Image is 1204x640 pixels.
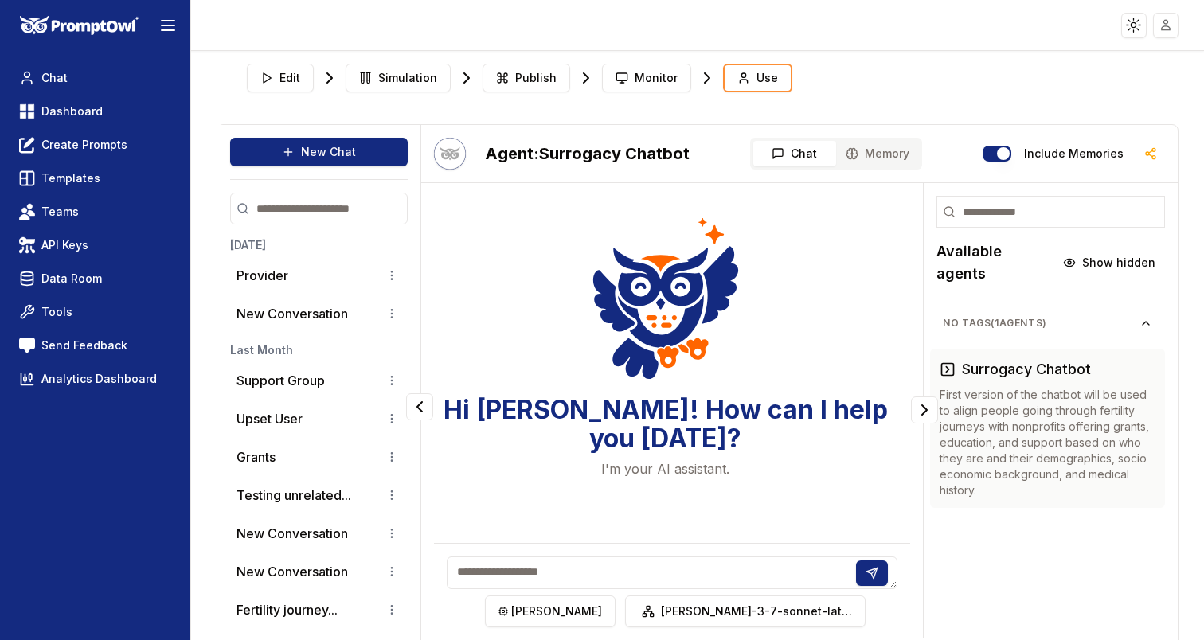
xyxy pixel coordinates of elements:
img: feedback [19,338,35,353]
button: Conversation options [382,447,401,466]
span: Tools [41,304,72,320]
button: Fertility journey... [236,600,338,619]
label: Include memories in the messages below [1024,148,1124,159]
span: API Keys [41,237,88,253]
img: Welcome Owl [592,214,739,383]
img: Bot [434,138,466,170]
button: Edit [247,64,314,92]
span: Monitor [635,70,678,86]
span: Publish [515,70,557,86]
a: Dashboard [13,97,178,126]
span: [PERSON_NAME]-3-7-sonnet-latest [661,603,852,619]
button: Include memories in the messages below [983,146,1011,162]
a: API Keys [13,231,178,260]
span: Edit [279,70,300,86]
span: Show hidden [1082,255,1155,271]
button: Conversation options [382,266,401,285]
button: Conversation options [382,562,401,581]
p: Provider [236,266,288,285]
span: Memory [865,146,909,162]
button: New Chat [230,138,408,166]
h3: Last Month [230,342,408,358]
a: Templates [13,164,178,193]
span: Teams [41,204,79,220]
button: Show hidden [1053,250,1165,275]
span: No Tags ( 1 agents) [943,317,1139,330]
span: Send Feedback [41,338,127,353]
span: Simulation [378,70,437,86]
button: Use [723,64,792,92]
img: PromptOwl [20,16,139,36]
button: Conversation options [382,409,401,428]
p: First version of the chatbot will be used to align people going through fertility journeys with n... [940,387,1155,498]
h2: Surrogacy Chatbot [485,142,690,165]
button: Simulation [346,64,451,92]
button: Publish [483,64,570,92]
span: Data Room [41,271,102,287]
button: Talk with Hootie [434,138,466,170]
p: New Conversation [236,562,348,581]
p: New Conversation [236,304,348,323]
button: Testing unrelated... [236,486,351,505]
span: Templates [41,170,100,186]
a: Send Feedback [13,331,178,360]
button: Conversation options [382,371,401,390]
span: Chat [791,146,817,162]
button: Conversation options [382,486,401,505]
button: Conversation options [382,304,401,323]
span: Dashboard [41,103,103,119]
h3: [DATE] [230,237,408,253]
button: Collapse panel [911,396,938,423]
span: Use [756,70,778,86]
button: Conversation options [382,600,401,619]
a: Teams [13,197,178,226]
span: Chat [41,70,68,86]
button: [PERSON_NAME] [485,595,616,627]
p: Support Group [236,371,325,390]
button: Monitor [602,64,691,92]
a: Create Prompts [13,131,178,159]
span: Create Prompts [41,137,127,153]
button: Conversation options [382,524,401,543]
a: Tools [13,298,178,326]
h3: Hi [PERSON_NAME]! How can I help you [DATE]? [434,396,897,453]
p: Upset User [236,409,303,428]
h2: Available agents [936,240,1053,285]
p: I'm your AI assistant. [601,459,729,478]
span: [PERSON_NAME] [511,603,602,619]
a: Data Room [13,264,178,293]
span: Analytics Dashboard [41,371,157,387]
p: New Conversation [236,524,348,543]
button: Collapse panel [406,393,433,420]
img: placeholder-user.jpg [1155,14,1178,37]
button: No Tags(1agents) [930,310,1165,336]
a: Analytics Dashboard [13,365,178,393]
a: Chat [13,64,178,92]
h3: Surrogacy Chatbot [962,358,1091,380]
button: [PERSON_NAME]-3-7-sonnet-latest [625,595,866,627]
p: Grants [236,447,276,466]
